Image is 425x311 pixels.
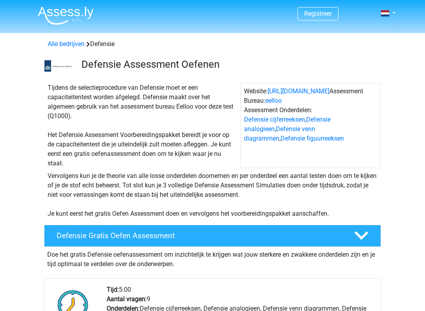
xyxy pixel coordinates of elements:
a: Defensie Gratis Oefen Assessment [41,225,384,247]
h4: Defensie Gratis Oefen Assessment [57,231,342,240]
div: Doe het gratis Defensie oefenassessment om inzichtelijk te krijgen wat jouw sterkere en zwakkere ... [44,247,381,269]
a: [URL][DOMAIN_NAME] [268,87,329,95]
div: Defensie [44,39,381,49]
a: Defensie figuurreeksen [281,135,344,142]
img: Assessly [38,6,94,25]
b: Aantal vragen: [107,295,147,303]
h3: Defensie Assessment Oefenen [81,58,375,70]
a: Defensie cijferreeksen [244,116,305,123]
a: Alle bedrijven [48,40,85,48]
div: Vervolgens kun je de theorie van alle losse onderdelen doornemen en per onderdeel een aantal test... [44,171,381,218]
a: Registreer [304,10,332,17]
a: Defensie analogieen [244,116,331,133]
div: Website: Assessment Bureau: Assessment Onderdelen: , , , [240,83,381,168]
div: Tijdens de selectieprocedure van Defensie moet er een capaciteitentest worden afgelegd. Defensie ... [44,83,240,168]
b: Tijd: [107,286,119,293]
a: Defensie venn diagrammen [244,125,315,142]
a: eelloo [265,97,282,104]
